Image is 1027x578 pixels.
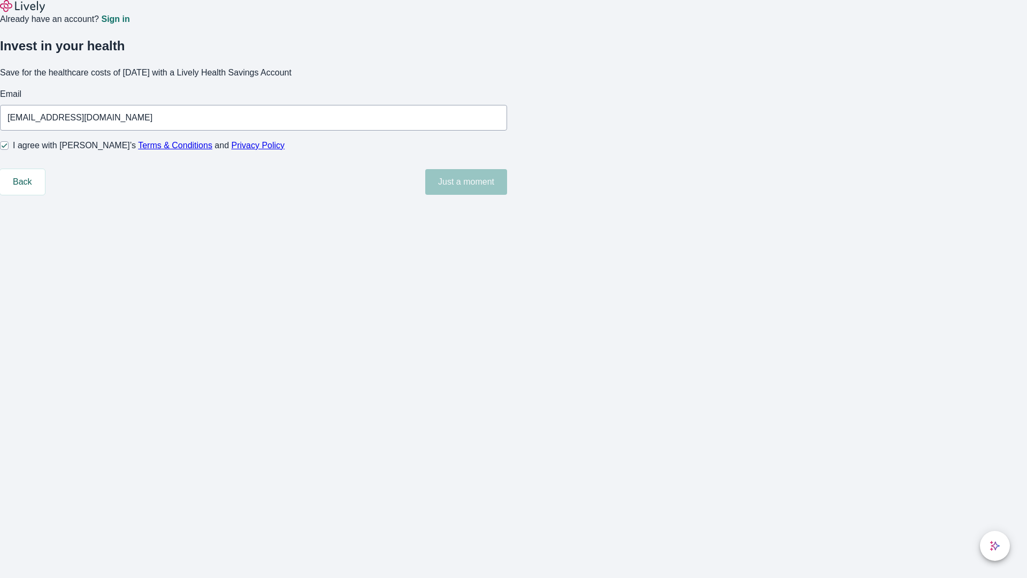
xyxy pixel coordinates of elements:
a: Privacy Policy [232,141,285,150]
button: chat [980,531,1010,561]
svg: Lively AI Assistant [990,541,1000,551]
a: Terms & Conditions [138,141,212,150]
a: Sign in [101,15,129,24]
span: I agree with [PERSON_NAME]’s and [13,139,285,152]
